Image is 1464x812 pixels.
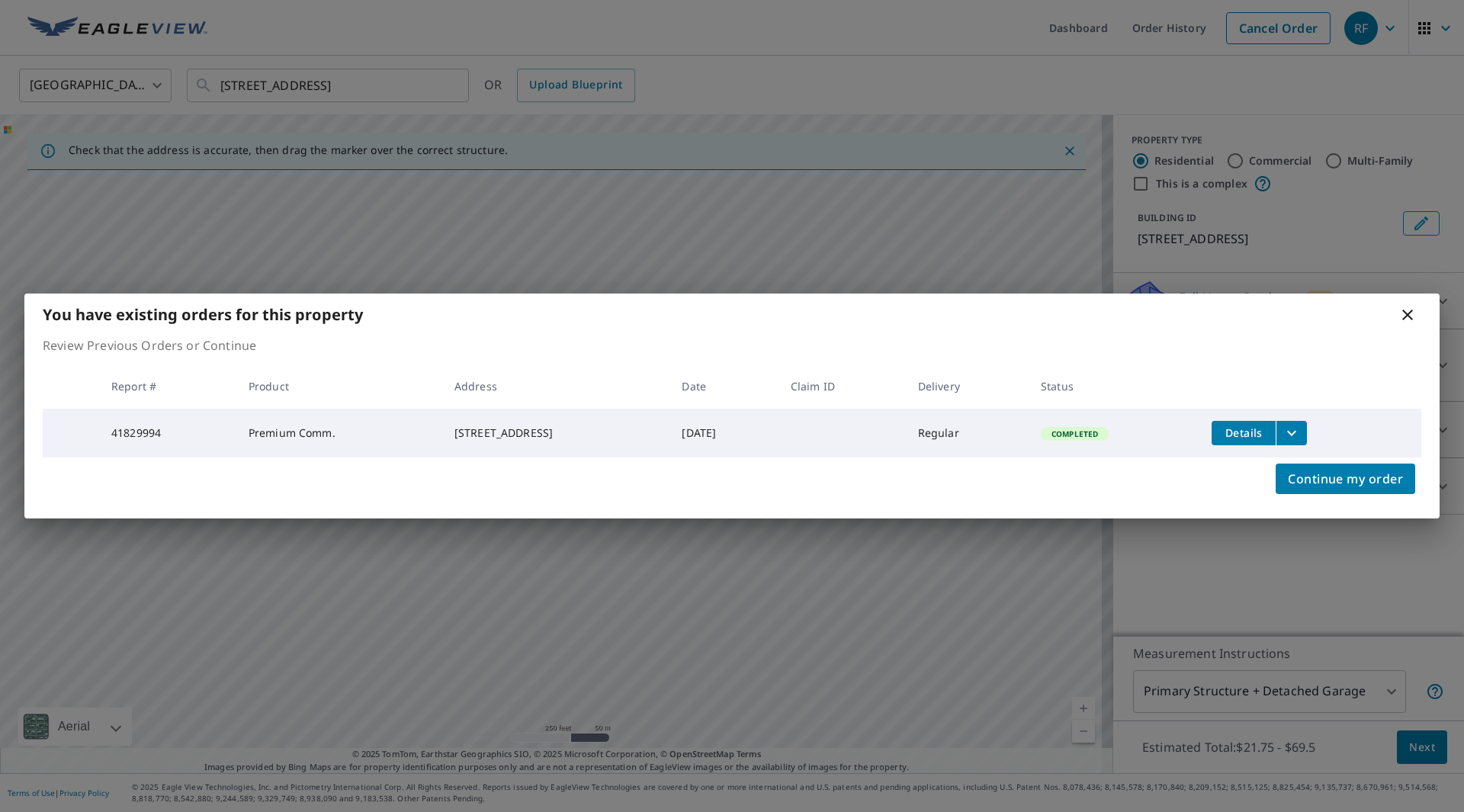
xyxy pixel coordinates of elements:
div: [STREET_ADDRESS] [454,425,658,441]
button: filesDropdownBtn-41829994 [1276,421,1307,445]
th: Report # [99,364,236,409]
span: Completed [1042,428,1107,439]
td: [DATE] [669,409,778,457]
th: Delivery [906,364,1029,409]
th: Date [669,364,778,409]
button: detailsBtn-41829994 [1212,421,1276,445]
th: Address [442,364,670,409]
span: Details [1221,425,1267,440]
td: 41829994 [99,409,236,457]
p: Review Previous Orders or Continue [43,336,1421,355]
td: Premium Comm. [236,409,442,457]
th: Status [1029,364,1200,409]
span: Continue my order [1288,468,1403,489]
td: Regular [906,409,1029,457]
th: Claim ID [779,364,906,409]
button: Continue my order [1276,464,1415,494]
b: You have existing orders for this property [43,304,363,325]
th: Product [236,364,442,409]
